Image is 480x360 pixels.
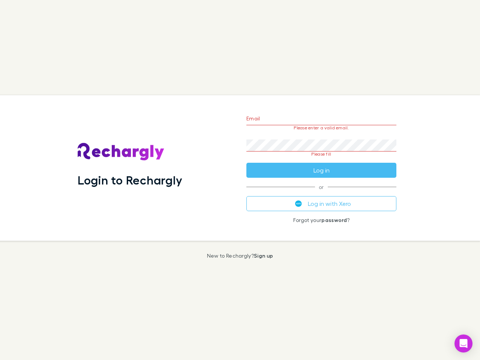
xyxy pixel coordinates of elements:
button: Log in [246,163,396,178]
a: password [321,217,347,223]
a: Sign up [254,252,273,259]
p: Please enter a valid email. [246,125,396,130]
h1: Login to Rechargly [78,173,182,187]
p: Please fill [246,151,396,157]
p: New to Rechargly? [207,253,273,259]
button: Log in with Xero [246,196,396,211]
img: Rechargly's Logo [78,143,165,161]
img: Xero's logo [295,200,302,207]
p: Forgot your ? [246,217,396,223]
div: Open Intercom Messenger [454,334,472,352]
